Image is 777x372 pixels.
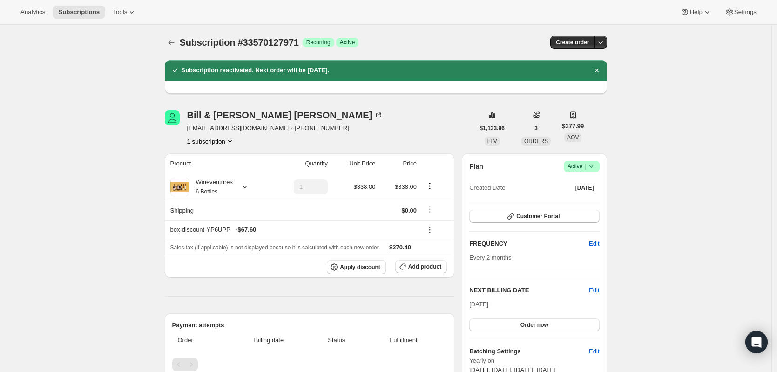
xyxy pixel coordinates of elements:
[422,181,437,191] button: Product actions
[187,110,384,120] div: Bill & [PERSON_NAME] [PERSON_NAME]
[236,225,256,234] span: - $67.60
[366,336,441,345] span: Fulfillment
[172,321,447,330] h2: Payment attempts
[165,36,178,49] button: Subscriptions
[378,153,420,174] th: Price
[583,236,605,251] button: Edit
[480,124,505,132] span: $1,133.96
[469,210,599,223] button: Customer Portal
[230,336,307,345] span: Billing date
[550,36,595,49] button: Create order
[524,138,548,145] span: ORDERS
[113,8,127,16] span: Tools
[187,137,235,146] button: Product actions
[395,183,417,190] span: $338.00
[15,6,51,19] button: Analytics
[469,286,589,295] h2: NEXT BILLING DATE
[165,110,180,125] span: Bill & Rebecca Marty
[172,358,447,371] nav: Pagination
[719,6,762,19] button: Settings
[180,37,299,48] span: Subscription #33570127971
[469,318,599,331] button: Order now
[469,183,505,193] span: Created Date
[58,8,100,16] span: Subscriptions
[422,204,437,214] button: Shipping actions
[745,331,768,353] div: Open Intercom Messenger
[575,184,594,192] span: [DATE]
[583,344,605,359] button: Edit
[196,188,218,195] small: 6 Bottles
[469,301,488,308] span: [DATE]
[402,207,417,214] span: $0.00
[340,39,355,46] span: Active
[395,260,447,273] button: Add product
[567,134,579,141] span: AOV
[589,347,599,356] span: Edit
[689,8,702,16] span: Help
[327,260,386,274] button: Apply discount
[408,263,441,270] span: Add product
[107,6,142,19] button: Tools
[570,181,600,194] button: [DATE]
[589,286,599,295] button: Edit
[529,122,543,135] button: 3
[534,124,538,132] span: 3
[165,200,271,220] th: Shipping
[556,39,589,46] span: Create order
[165,153,271,174] th: Product
[469,239,589,248] h2: FREQUENCY
[389,244,411,251] span: $270.40
[340,263,380,271] span: Apply discount
[568,162,596,171] span: Active
[187,124,384,133] span: [EMAIL_ADDRESS][DOMAIN_NAME] · [PHONE_NUMBER]
[589,239,599,248] span: Edit
[585,163,586,170] span: |
[306,39,331,46] span: Recurring
[516,213,560,220] span: Customer Portal
[331,153,378,174] th: Unit Price
[734,8,757,16] span: Settings
[182,66,330,75] h2: Subscription reactivated. Next order will be [DATE].
[562,122,584,131] span: $377.99
[474,122,510,135] button: $1,133.96
[172,330,228,351] th: Order
[469,162,483,171] h2: Plan
[354,183,376,190] span: $338.00
[189,178,233,196] div: Wineventures
[313,336,360,345] span: Status
[520,321,548,329] span: Order now
[53,6,105,19] button: Subscriptions
[590,64,603,77] button: Dismiss notification
[487,138,497,145] span: LTV
[675,6,717,19] button: Help
[469,356,599,365] span: Yearly on
[469,254,511,261] span: Every 2 months
[469,347,589,356] h6: Batching Settings
[170,225,417,234] div: box-discount-YP6UPP
[271,153,331,174] th: Quantity
[20,8,45,16] span: Analytics
[170,244,380,251] span: Sales tax (if applicable) is not displayed because it is calculated with each new order.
